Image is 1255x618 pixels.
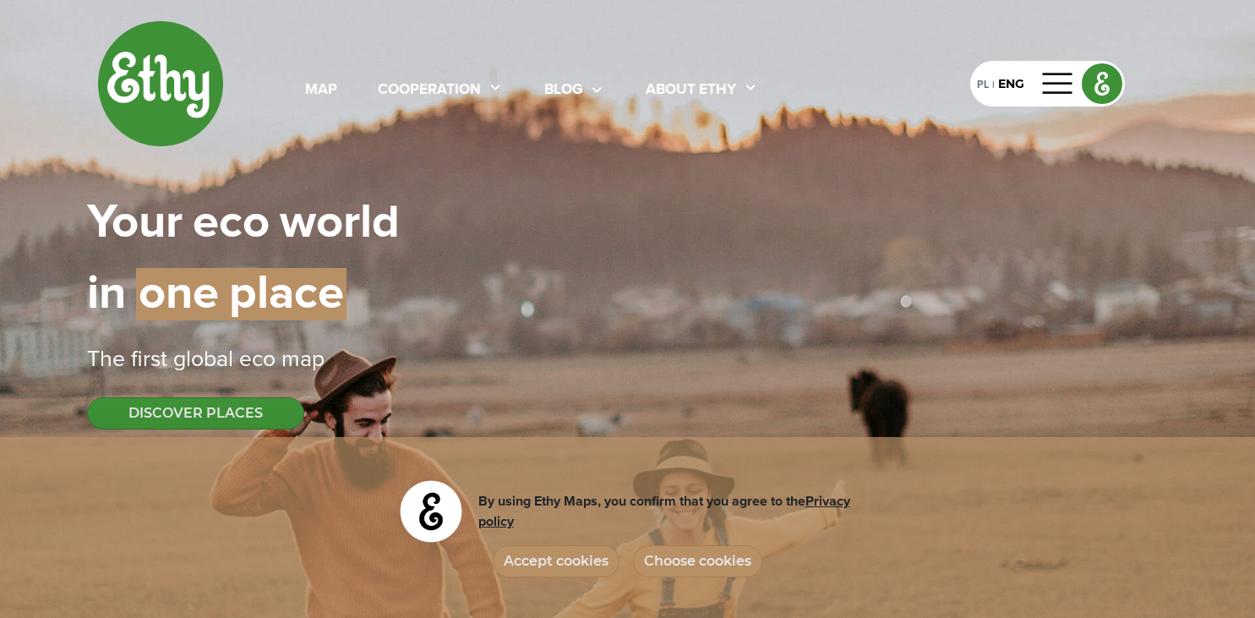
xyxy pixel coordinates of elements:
span: | [270,200,280,247]
span: eco [193,200,270,247]
div: blog [544,79,582,101]
a: Privacy policy [478,495,850,528]
div: ENG [998,75,1024,93]
span: | [126,271,136,318]
button: Accept cookies [493,545,619,577]
img: ethy-logo [97,20,224,147]
button: Choose cookies [633,545,762,577]
div: PL [977,74,989,93]
div: cooperation [378,79,481,101]
span: one [136,268,219,320]
div: The first global eco map [87,343,1169,377]
span: place [229,268,346,320]
span: By using Ethy Maps, you confirm that you agree to the [478,495,850,528]
span: Your [87,200,183,247]
div: About ethy [646,79,736,101]
span: | [219,268,229,320]
div: | [989,78,998,93]
span: in [87,271,126,318]
button: DISCOVER PLACES [87,397,304,429]
div: map [305,79,337,101]
span: | [183,200,193,247]
img: logo_bw.png [397,478,465,545]
img: ethy logo [1083,64,1121,103]
span: world [280,200,400,247]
